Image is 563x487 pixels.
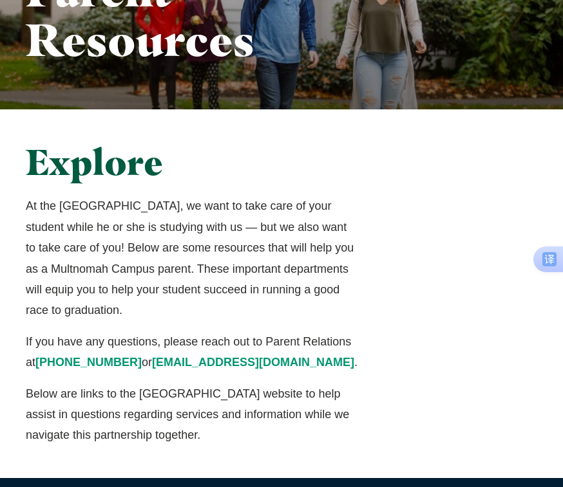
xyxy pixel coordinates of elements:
p: If you have any questions, please reach out to Parent Relations at or . [26,331,359,373]
p: Below are links to the [GEOGRAPHIC_DATA] website to help assist in questions regarding services a... [26,383,359,446]
h2: Explore [26,142,359,183]
a: [PHONE_NUMBER] [35,356,142,369]
p: At the [GEOGRAPHIC_DATA], we want to take care of your student while he or she is studying with u... [26,196,359,320]
a: [EMAIL_ADDRESS][DOMAIN_NAME] [152,356,354,369]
